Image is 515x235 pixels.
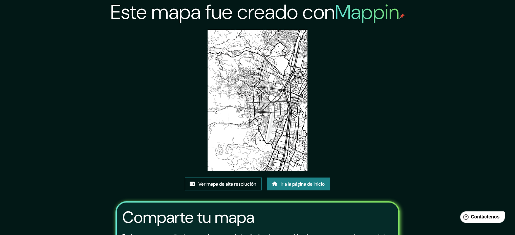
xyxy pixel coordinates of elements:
[185,178,262,190] a: Ver mapa de alta resolución
[399,14,405,19] img: pin de mapeo
[208,30,307,171] img: created-map
[198,181,256,187] font: Ver mapa de alta resolución
[455,209,508,228] iframe: Lanzador de widgets de ayuda
[267,178,330,190] a: Ir a la página de inicio
[281,181,325,187] font: Ir a la página de inicio
[122,207,254,228] font: Comparte tu mapa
